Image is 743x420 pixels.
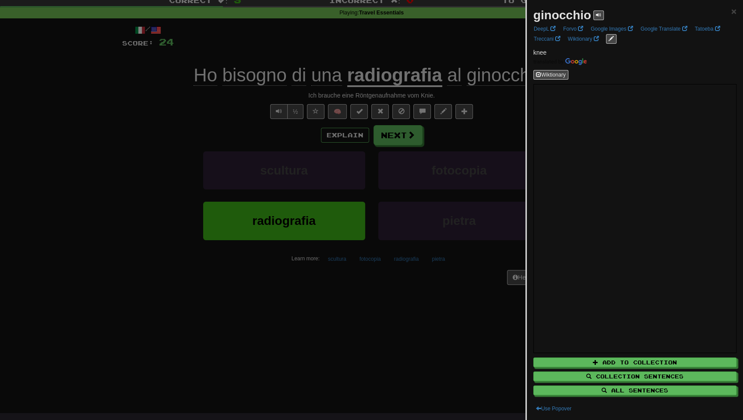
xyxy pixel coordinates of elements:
[638,24,690,34] a: Google Translate
[606,34,616,44] button: edit links
[565,34,602,44] a: Wiktionary
[533,8,591,22] strong: ginocchio
[533,385,736,395] button: All Sentences
[731,6,736,16] span: ×
[588,24,636,34] a: Google Images
[560,24,586,34] a: Forvo
[731,7,736,16] button: Close
[533,404,574,413] button: Use Popover
[531,24,558,34] a: DeepL
[533,70,568,80] button: Wiktionary
[533,49,546,56] span: knee
[533,58,587,65] img: Color short
[533,371,736,381] button: Collection Sentences
[531,34,563,44] a: Treccani
[533,357,736,367] button: Add to Collection
[692,24,722,34] a: Tatoeba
